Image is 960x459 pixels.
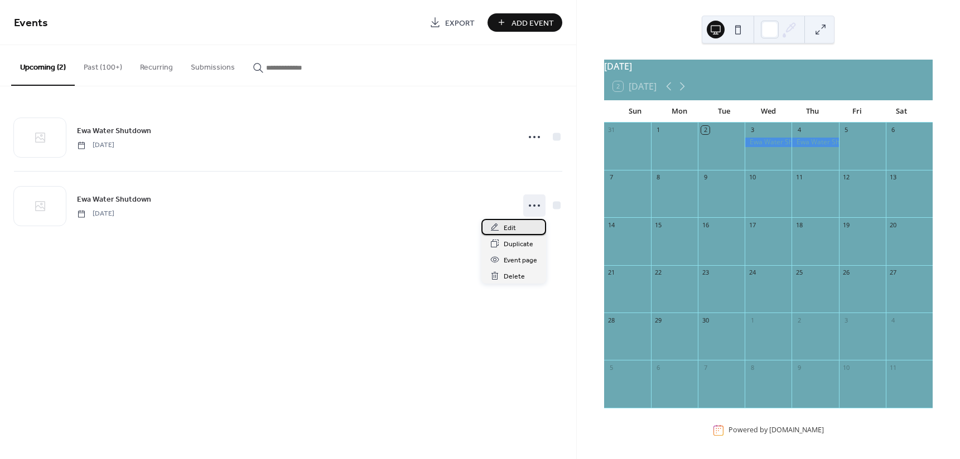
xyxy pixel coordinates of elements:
[889,363,898,372] div: 11
[504,222,516,234] span: Edit
[657,100,702,123] div: Mon
[77,209,114,219] span: [DATE]
[889,221,898,229] div: 20
[842,363,851,372] div: 10
[889,173,898,182] div: 13
[613,100,658,123] div: Sun
[748,221,756,229] div: 17
[607,363,616,372] div: 5
[748,126,756,134] div: 3
[842,126,851,134] div: 5
[604,60,933,73] div: [DATE]
[421,13,483,32] a: Export
[748,268,756,277] div: 24
[795,221,803,229] div: 18
[701,316,710,324] div: 30
[654,268,663,277] div: 22
[792,138,838,147] div: Ewa Water Shutdown
[607,173,616,182] div: 7
[879,100,924,123] div: Sat
[77,125,151,137] span: Ewa Water Shutdown
[701,268,710,277] div: 23
[445,17,475,29] span: Export
[607,268,616,277] div: 21
[748,363,756,372] div: 8
[11,45,75,86] button: Upcoming (2)
[795,363,803,372] div: 9
[745,138,792,147] div: Ewa Water Shutdown
[835,100,880,123] div: Fri
[488,13,562,32] button: Add Event
[607,221,616,229] div: 14
[131,45,182,85] button: Recurring
[795,268,803,277] div: 25
[795,126,803,134] div: 4
[75,45,131,85] button: Past (100+)
[746,100,790,123] div: Wed
[842,221,851,229] div: 19
[504,271,525,282] span: Delete
[769,426,824,435] a: [DOMAIN_NAME]
[607,126,616,134] div: 31
[795,316,803,324] div: 2
[607,316,616,324] div: 28
[654,173,663,182] div: 8
[14,12,48,34] span: Events
[654,363,663,372] div: 6
[77,140,114,150] span: [DATE]
[729,426,824,435] div: Powered by
[654,316,663,324] div: 29
[842,268,851,277] div: 26
[504,255,537,266] span: Event page
[701,126,710,134] div: 2
[889,126,898,134] div: 6
[701,173,710,182] div: 9
[842,316,851,324] div: 3
[701,363,710,372] div: 7
[504,238,533,250] span: Duplicate
[77,124,151,137] a: Ewa Water Shutdown
[77,194,151,206] span: Ewa Water Shutdown
[889,316,898,324] div: 4
[795,173,803,182] div: 11
[654,221,663,229] div: 15
[790,100,835,123] div: Thu
[889,268,898,277] div: 27
[748,173,756,182] div: 10
[702,100,746,123] div: Tue
[512,17,554,29] span: Add Event
[701,221,710,229] div: 16
[77,193,151,206] a: Ewa Water Shutdown
[182,45,244,85] button: Submissions
[654,126,663,134] div: 1
[748,316,756,324] div: 1
[842,173,851,182] div: 12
